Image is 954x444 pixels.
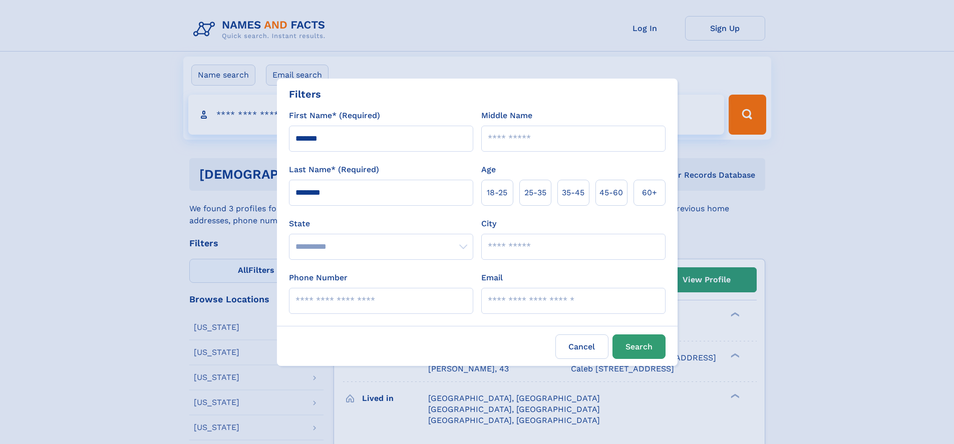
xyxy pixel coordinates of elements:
label: City [481,218,496,230]
button: Search [612,334,666,359]
div: Filters [289,87,321,102]
span: 45‑60 [599,187,623,199]
label: Cancel [555,334,608,359]
label: First Name* (Required) [289,110,380,122]
span: 60+ [642,187,657,199]
span: 35‑45 [562,187,584,199]
span: 18‑25 [487,187,507,199]
label: Phone Number [289,272,348,284]
label: Last Name* (Required) [289,164,379,176]
label: Email [481,272,503,284]
label: Age [481,164,496,176]
label: State [289,218,473,230]
span: 25‑35 [524,187,546,199]
label: Middle Name [481,110,532,122]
